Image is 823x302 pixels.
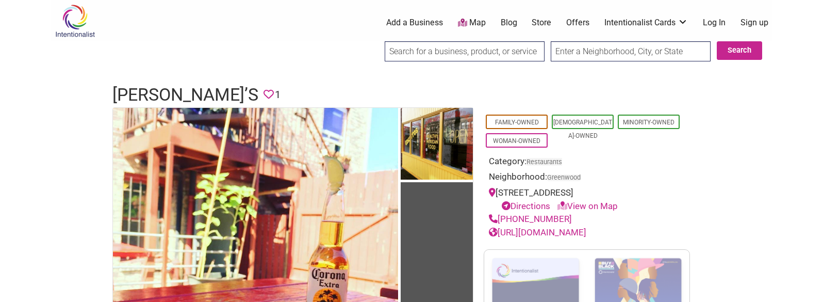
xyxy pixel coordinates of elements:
a: Offers [566,17,589,28]
a: Directions [502,201,550,211]
input: Search for a business, product, or service [385,41,545,61]
a: Minority-Owned [623,119,674,126]
a: [PHONE_NUMBER] [489,214,572,224]
a: Map [458,17,486,29]
a: View on Map [557,201,618,211]
a: Sign up [740,17,768,28]
a: Log In [703,17,726,28]
a: Family-Owned [495,119,539,126]
input: Enter a Neighborhood, City, or State [551,41,711,61]
img: Intentionalist [51,4,100,38]
a: Intentionalist Cards [604,17,688,28]
a: Woman-Owned [493,137,540,145]
a: Blog [501,17,517,28]
a: Restaurants [526,158,562,166]
a: Store [532,17,551,28]
button: Search [717,41,762,60]
a: [URL][DOMAIN_NAME] [489,227,586,237]
span: 1 [275,87,281,103]
a: [DEMOGRAPHIC_DATA]-Owned [553,119,612,139]
a: Add a Business [386,17,443,28]
h1: [PERSON_NAME]’s [112,83,258,107]
div: [STREET_ADDRESS] [489,186,685,213]
div: Category: [489,155,685,171]
div: Neighborhood: [489,170,685,186]
span: Greenwood [547,174,581,181]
